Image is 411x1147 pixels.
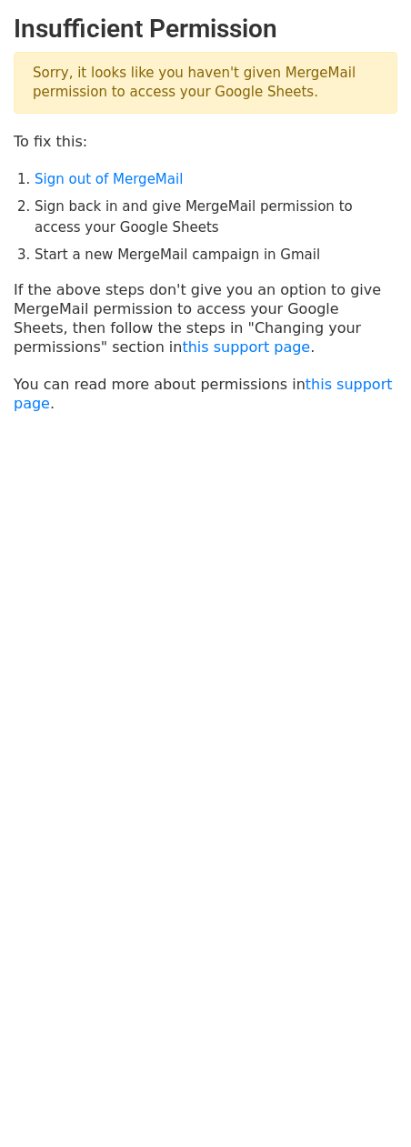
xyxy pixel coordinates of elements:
a: this support page [14,376,393,412]
p: Sorry, it looks like you haven't given MergeMail permission to access your Google Sheets. [14,52,397,114]
p: You can read more about permissions in . [14,375,397,413]
a: this support page [182,338,310,356]
a: Sign out of MergeMail [35,171,183,187]
li: Sign back in and give MergeMail permission to access your Google Sheets [35,196,397,237]
p: To fix this: [14,132,397,151]
li: Start a new MergeMail campaign in Gmail [35,245,397,266]
p: If the above steps don't give you an option to give MergeMail permission to access your Google Sh... [14,280,397,357]
h2: Insufficient Permission [14,14,397,45]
